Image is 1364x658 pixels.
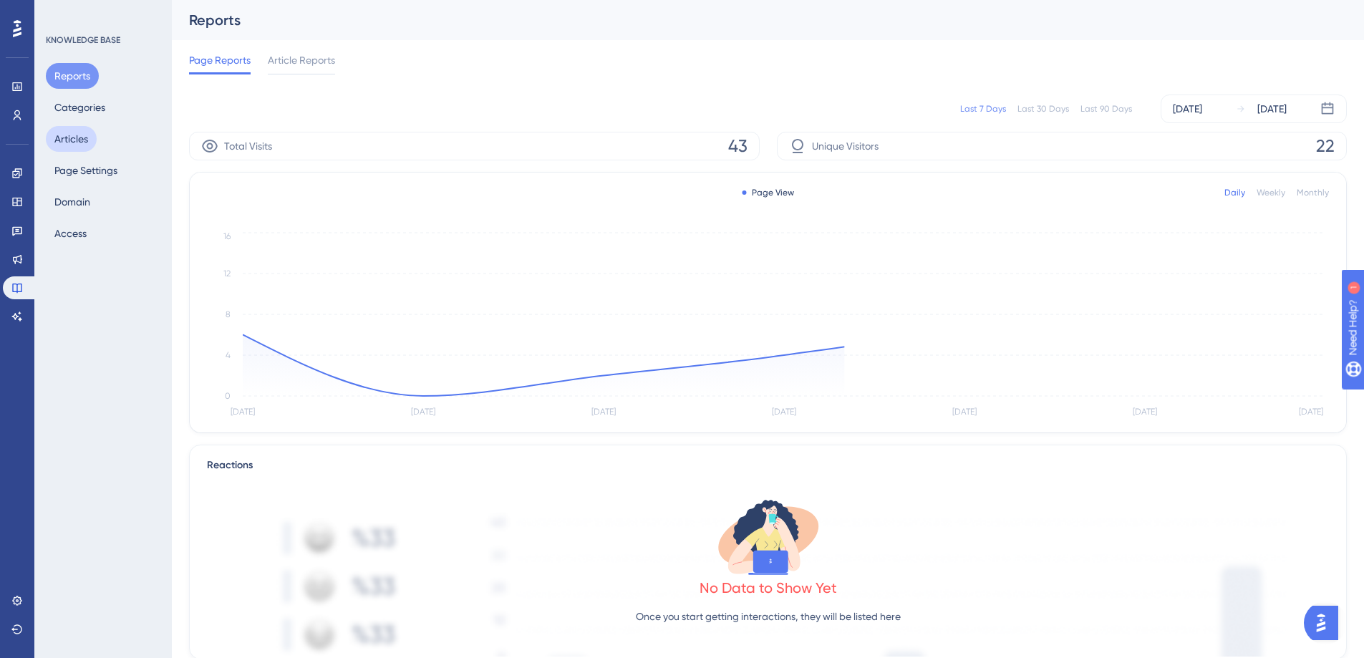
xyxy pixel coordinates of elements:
[268,52,335,69] span: Article Reports
[636,608,901,625] p: Once you start getting interactions, they will be listed here
[728,135,748,158] span: 43
[772,407,796,417] tspan: [DATE]
[224,137,272,155] span: Total Visits
[189,10,1311,30] div: Reports
[231,407,255,417] tspan: [DATE]
[226,309,231,319] tspan: 8
[1257,100,1287,117] div: [DATE]
[812,137,879,155] span: Unique Visitors
[100,7,104,19] div: 1
[700,578,837,598] div: No Data to Show Yet
[1316,135,1335,158] span: 22
[1080,103,1132,115] div: Last 90 Days
[1017,103,1069,115] div: Last 30 Days
[225,391,231,401] tspan: 0
[46,95,114,120] button: Categories
[34,4,90,21] span: Need Help?
[226,350,231,360] tspan: 4
[1224,187,1245,198] div: Daily
[46,63,99,89] button: Reports
[46,158,126,183] button: Page Settings
[952,407,977,417] tspan: [DATE]
[1257,187,1285,198] div: Weekly
[742,187,794,198] div: Page View
[223,231,231,241] tspan: 16
[1173,100,1202,117] div: [DATE]
[960,103,1006,115] div: Last 7 Days
[1299,407,1323,417] tspan: [DATE]
[207,457,1329,474] div: Reactions
[189,52,251,69] span: Page Reports
[46,189,99,215] button: Domain
[223,268,231,279] tspan: 12
[46,126,97,152] button: Articles
[411,407,435,417] tspan: [DATE]
[46,221,95,246] button: Access
[46,34,120,46] div: KNOWLEDGE BASE
[591,407,616,417] tspan: [DATE]
[1133,407,1157,417] tspan: [DATE]
[1297,187,1329,198] div: Monthly
[1304,601,1347,644] iframe: UserGuiding AI Assistant Launcher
